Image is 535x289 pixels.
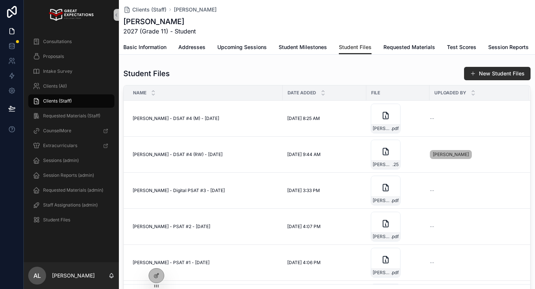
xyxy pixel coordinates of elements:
span: Student Files [43,217,70,223]
a: [PERSON_NAME] [430,150,472,159]
a: Student Milestones [279,40,327,55]
span: [PERSON_NAME]---Digital-PSAT-#3---8.17.25 [373,198,391,204]
span: Student Milestones [279,43,327,51]
a: [PERSON_NAME] - PSAT #1 - [DATE] [133,260,278,266]
span: Basic Information [123,43,166,51]
span: Clients (Staff) [132,6,166,13]
a: [DATE] 8:25 AM [287,116,362,121]
span: Requested Materials (admin) [43,187,103,193]
span: 2027 (Grade 11) - Student [123,27,196,36]
a: [DATE] 4:06 PM [287,260,362,266]
a: Test Scores [447,40,476,55]
a: -- [430,260,521,266]
a: Session Reports [488,40,529,55]
span: Requested Materials [383,43,435,51]
span: Consultations [43,39,72,45]
a: Requested Materials (Staff) [28,109,114,123]
span: Staff Assignations (admin) [43,202,98,208]
span: [DATE] 4:06 PM [287,260,321,266]
span: .pdf [391,198,399,204]
a: [DATE] 4:07 PM [287,224,362,230]
span: -- [430,116,434,121]
a: [PERSON_NAME]---DSAT-#4-(RW)---09.01.25 [371,140,425,169]
a: Upcoming Sessions [217,40,267,55]
span: Sessions (admin) [43,158,79,163]
span: [PERSON_NAME] - Digital PSAT #3 - [DATE] [133,188,225,194]
span: [PERSON_NAME]---PSAT-#2---10.3.24 [373,234,391,240]
a: Extracurriculars [28,139,114,152]
a: Proposals [28,50,114,63]
a: Student Files [339,40,372,55]
a: Clients (Staff) [28,94,114,108]
span: Student Files [339,43,372,51]
a: Requested Materials [383,40,435,55]
span: -- [430,260,434,266]
a: Session Reports (admin) [28,169,114,182]
a: Sessions (admin) [28,154,114,167]
a: -- [430,188,521,194]
a: Clients (All) [28,79,114,93]
span: AL [33,271,41,280]
span: Upcoming Sessions [217,43,267,51]
a: [PERSON_NAME] - DSAT #4 (M) - [DATE] [133,116,278,121]
span: [PERSON_NAME]---PSAT-#1---7.23.24 [373,270,391,276]
span: Session Reports (admin) [43,172,94,178]
span: [PERSON_NAME] [433,152,469,158]
span: [PERSON_NAME] - DSAT #4 (RW) - [DATE] [133,152,223,158]
a: [PERSON_NAME] - PSAT #2 - [DATE] [133,224,278,230]
p: [PERSON_NAME] [52,272,95,279]
div: scrollable content [24,30,119,236]
a: [PERSON_NAME]---DSAT-#4-(M)---9.3.25.pdf [371,104,425,133]
span: Extracurriculars [43,143,77,149]
span: [PERSON_NAME] - DSAT #4 (M) - [DATE] [133,116,219,121]
span: [DATE] 3:33 PM [287,188,320,194]
img: App logo [49,9,93,21]
a: [PERSON_NAME]---PSAT-#1---7.23.24.pdf [371,248,425,277]
a: CounselMore [28,124,114,137]
a: -- [430,116,521,121]
a: Intake Survey [28,65,114,78]
a: [PERSON_NAME] - Digital PSAT #3 - [DATE] [133,188,278,194]
a: [PERSON_NAME] - DSAT #4 (RW) - [DATE] [133,152,278,158]
span: Name [133,90,146,96]
span: Session Reports [488,43,529,51]
span: .25 [392,162,399,168]
button: New Student Files [464,67,531,80]
span: Proposals [43,53,64,59]
span: Clients (Staff) [43,98,72,104]
a: Staff Assignations (admin) [28,198,114,212]
span: .pdf [391,270,399,276]
span: .pdf [391,126,399,131]
span: Requested Materials (Staff) [43,113,100,119]
a: [PERSON_NAME]---PSAT-#2---10.3.24.pdf [371,212,425,241]
span: [PERSON_NAME]---DSAT-#4-(RW)---09.01 [373,162,392,168]
span: [DATE] 8:25 AM [287,116,320,121]
a: [PERSON_NAME] [430,149,521,160]
a: Addresses [178,40,205,55]
span: .pdf [391,234,399,240]
span: Test Scores [447,43,476,51]
span: -- [430,224,434,230]
a: [PERSON_NAME]---Digital-PSAT-#3---8.17.25.pdf [371,176,425,205]
span: [PERSON_NAME]---DSAT-#4-(M)---9.3.25 [373,126,391,131]
a: [DATE] 3:33 PM [287,188,362,194]
a: Student Files [28,213,114,227]
a: Requested Materials (admin) [28,184,114,197]
span: CounselMore [43,128,71,134]
a: [DATE] 9:44 AM [287,152,362,158]
a: Consultations [28,35,114,48]
a: -- [430,224,521,230]
span: -- [430,188,434,194]
span: [DATE] 4:07 PM [287,224,321,230]
span: File [371,90,380,96]
span: Uploaded By [434,90,466,96]
span: Addresses [178,43,205,51]
a: Basic Information [123,40,166,55]
h1: Student Files [123,68,170,79]
span: [PERSON_NAME] - PSAT #1 - [DATE] [133,260,210,266]
span: Clients (All) [43,83,67,89]
a: [PERSON_NAME] [174,6,217,13]
span: [DATE] 9:44 AM [287,152,321,158]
